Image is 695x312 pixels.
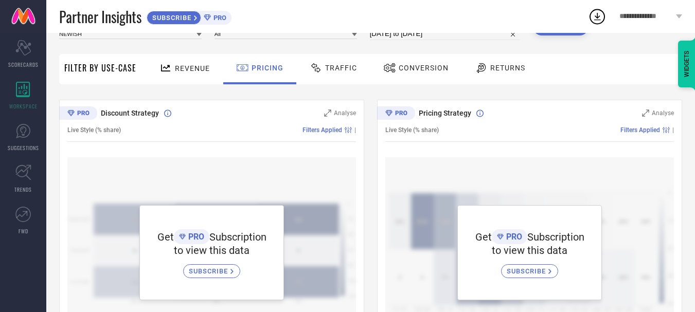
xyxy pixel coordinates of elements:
[334,109,356,117] span: Analyse
[209,231,266,243] span: Subscription
[101,109,159,117] span: Discount Strategy
[399,64,449,72] span: Conversion
[325,64,357,72] span: Traffic
[490,64,525,72] span: Returns
[370,28,521,40] input: Select time period
[324,109,331,117] svg: Zoom
[385,126,439,134] span: Live Style (% share)
[642,109,649,117] svg: Zoom
[252,64,283,72] span: Pricing
[59,6,141,27] span: Partner Insights
[67,126,121,134] span: Live Style (% share)
[19,227,28,235] span: FWD
[64,62,136,74] span: Filter By Use-Case
[189,267,230,275] span: SUBSCRIBE
[59,106,97,122] div: Premium
[186,232,204,242] span: PRO
[588,7,607,26] div: Open download list
[8,61,39,68] span: SCORECARDS
[475,231,492,243] span: Get
[157,231,174,243] span: Get
[9,102,38,110] span: WORKSPACE
[377,106,415,122] div: Premium
[504,232,522,242] span: PRO
[620,126,660,134] span: Filters Applied
[501,256,558,278] a: SUBSCRIBE
[527,231,584,243] span: Subscription
[147,8,231,25] a: SUBSCRIBEPRO
[183,256,240,278] a: SUBSCRIBE
[211,14,226,22] span: PRO
[419,109,471,117] span: Pricing Strategy
[354,126,356,134] span: |
[492,244,567,256] span: to view this data
[147,14,194,22] span: SUBSCRIBE
[302,126,342,134] span: Filters Applied
[652,109,674,117] span: Analyse
[672,126,674,134] span: |
[8,144,39,152] span: SUGGESTIONS
[175,64,210,72] span: Revenue
[507,267,548,275] span: SUBSCRIBE
[14,186,32,193] span: TRENDS
[174,244,250,256] span: to view this data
